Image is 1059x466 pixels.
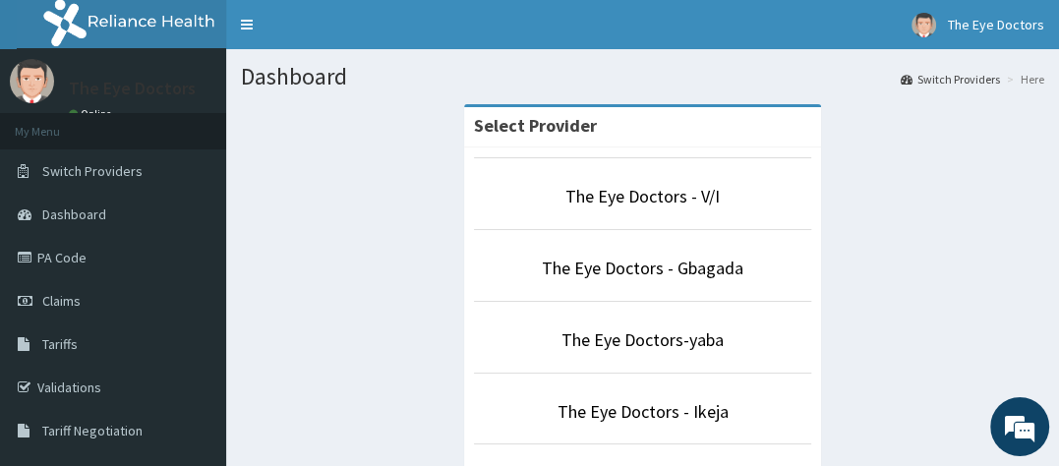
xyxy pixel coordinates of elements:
[323,10,370,57] div: Minimize live chat window
[565,185,720,207] a: The Eye Doctors - V/I
[42,422,143,439] span: Tariff Negotiation
[36,98,80,147] img: d_794563401_company_1708531726252_794563401
[542,257,743,279] a: The Eye Doctors - Gbagada
[69,80,196,97] p: The Eye Doctors
[42,205,106,223] span: Dashboard
[42,162,143,180] span: Switch Providers
[42,335,78,353] span: Tariffs
[558,400,729,423] a: The Eye Doctors - Ikeja
[948,16,1044,33] span: The Eye Doctors
[69,107,116,121] a: Online
[561,328,724,351] a: The Eye Doctors-yaba
[912,13,936,37] img: User Image
[10,281,375,350] textarea: Type your message and hit 'Enter'
[102,110,330,136] div: Chat with us now
[114,120,271,319] span: We're online!
[42,292,81,310] span: Claims
[1002,71,1044,87] li: Here
[10,59,54,103] img: User Image
[474,114,597,137] strong: Select Provider
[901,71,1000,87] a: Switch Providers
[241,64,1044,89] h1: Dashboard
